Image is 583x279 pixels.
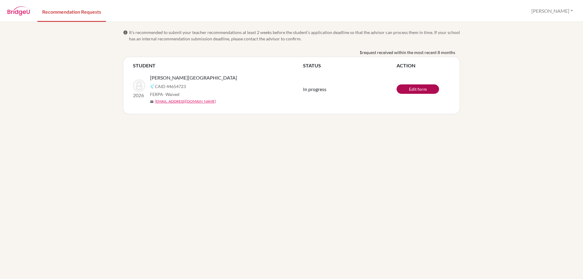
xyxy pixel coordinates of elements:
[397,62,450,69] th: ACTION
[133,92,145,99] p: 2026
[397,84,439,94] a: Edit form
[150,84,155,89] img: Common App logo
[133,80,145,92] img: Starkenburg, Judah
[7,6,30,15] img: BridgeU logo
[362,49,455,56] span: request received within the most recent 8 months
[150,100,154,104] span: mail
[155,83,186,90] span: CAID 44654723
[303,62,397,69] th: STATUS
[360,49,362,56] b: 1
[150,91,179,97] span: FERPA
[37,1,106,22] a: Recommendation Requests
[303,86,326,92] span: In progress
[123,30,128,35] span: info
[155,99,216,104] a: [EMAIL_ADDRESS][DOMAIN_NAME]
[529,5,576,17] button: [PERSON_NAME]
[163,92,179,97] span: - Waived
[150,74,237,81] span: [PERSON_NAME][GEOGRAPHIC_DATA]
[129,29,460,42] span: It’s recommended to submit your teacher recommendations at least 2 weeks before the student’s app...
[133,62,303,69] th: STUDENT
